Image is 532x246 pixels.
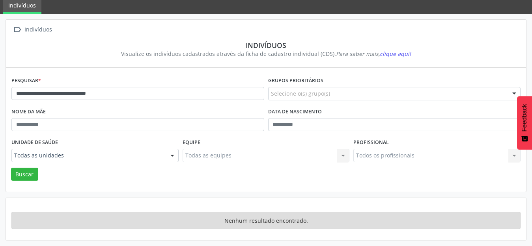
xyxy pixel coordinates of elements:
div: Indivíduos [23,24,53,35]
label: Profissional [353,137,389,149]
div: Indivíduos [17,41,515,50]
span: clique aqui! [380,50,411,57]
label: Unidade de saúde [11,137,58,149]
i: Para saber mais, [336,50,411,57]
label: Pesquisar [11,75,41,87]
button: Buscar [11,168,38,181]
div: Visualize os indivíduos cadastrados através da ficha de cadastro individual (CDS). [17,50,515,58]
label: Equipe [183,137,200,149]
a:  Indivíduos [11,24,53,35]
label: Grupos prioritários [268,75,323,87]
span: Feedback [521,104,528,131]
i:  [11,24,23,35]
label: Nome da mãe [11,106,46,118]
span: Todas as unidades [14,152,162,159]
label: Data de nascimento [268,106,322,118]
button: Feedback - Mostrar pesquisa [517,96,532,150]
div: Nenhum resultado encontrado. [11,212,521,229]
span: Selecione o(s) grupo(s) [271,89,330,98]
